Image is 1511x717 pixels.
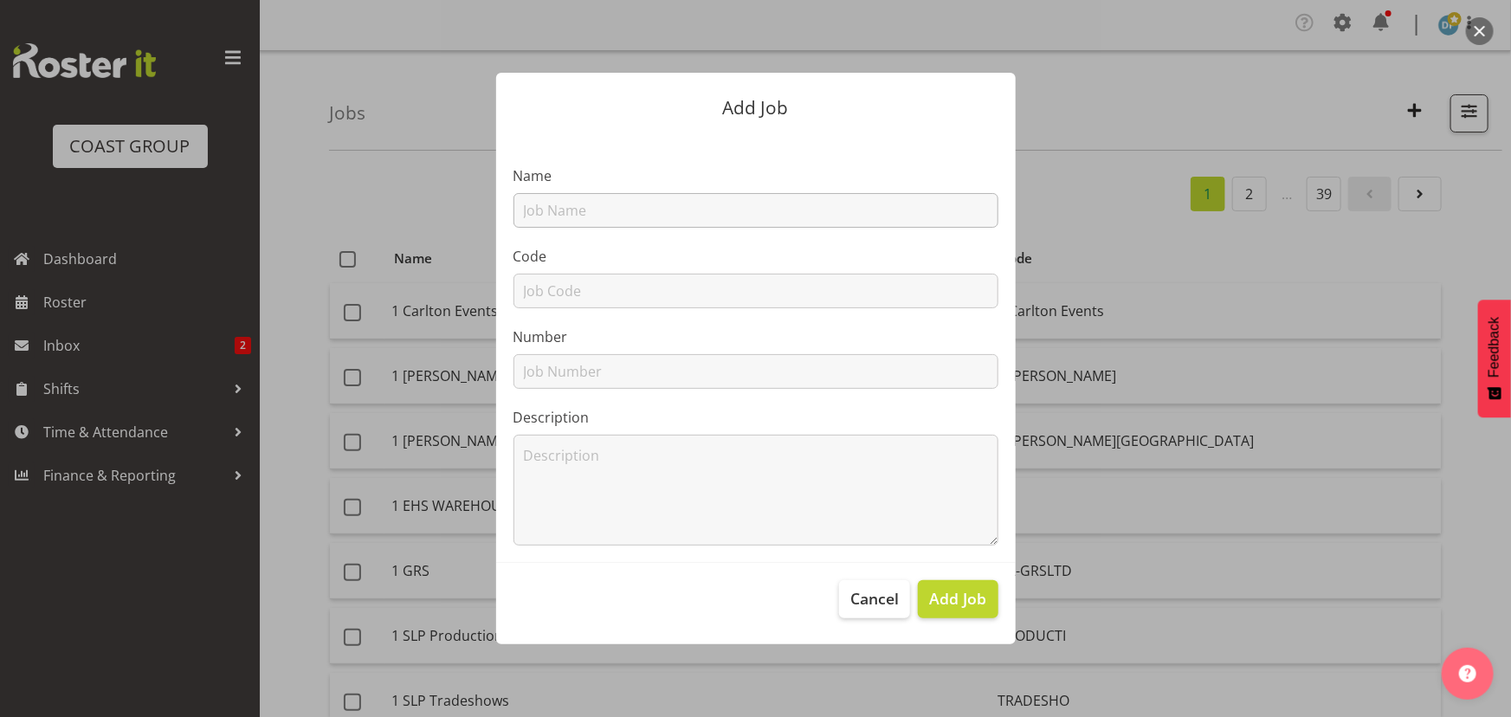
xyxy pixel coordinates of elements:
input: Job Code [513,274,998,308]
p: Add Job [513,99,998,117]
span: Cancel [850,587,899,610]
span: Feedback [1487,317,1502,378]
label: Description [513,407,998,428]
input: Job Name [513,193,998,228]
label: Code [513,246,998,267]
button: Add Job [918,580,998,618]
label: Name [513,165,998,186]
img: help-xxl-2.png [1459,665,1476,682]
span: Add Job [929,587,986,610]
input: Job Number [513,354,998,389]
button: Cancel [839,580,910,618]
button: Feedback - Show survey [1478,300,1511,417]
label: Number [513,326,998,347]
